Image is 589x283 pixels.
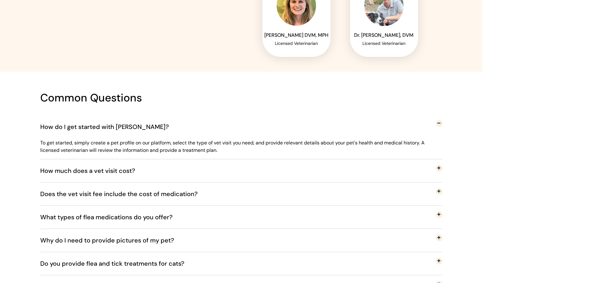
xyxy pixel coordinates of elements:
[40,114,443,139] button: How do I get started with [PERSON_NAME]?
[362,41,405,46] span: Licensed Veterinarian
[40,207,182,227] span: What types of flea medications do you offer?
[40,161,145,181] span: How much does a vet visit cost?
[40,139,443,154] p: To get started, simply create a pet profile on our platform, select the type of vet visit you nee...
[40,117,178,137] span: How do I get started with [PERSON_NAME]?
[40,206,443,229] button: What types of flea medications do you offer?
[40,182,443,205] button: Does the vet visit fee include the cost of medication?
[40,184,207,204] span: Does the vet visit fee include the cost of medication?
[275,41,318,46] span: Licensed Veterinarian
[354,32,414,38] span: Dr. [PERSON_NAME], DVM
[40,253,194,274] span: Do you provide flea and tick treatments for cats?
[40,252,443,275] button: Do you provide flea and tick treatments for cats?
[40,91,142,105] span: Common Questions
[40,229,443,252] button: Why do I need to provide pictures of my pet?
[264,32,328,38] span: [PERSON_NAME] DVM, MPH
[40,159,443,182] button: How much does a vet visit cost?
[40,230,184,251] span: Why do I need to provide pictures of my pet?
